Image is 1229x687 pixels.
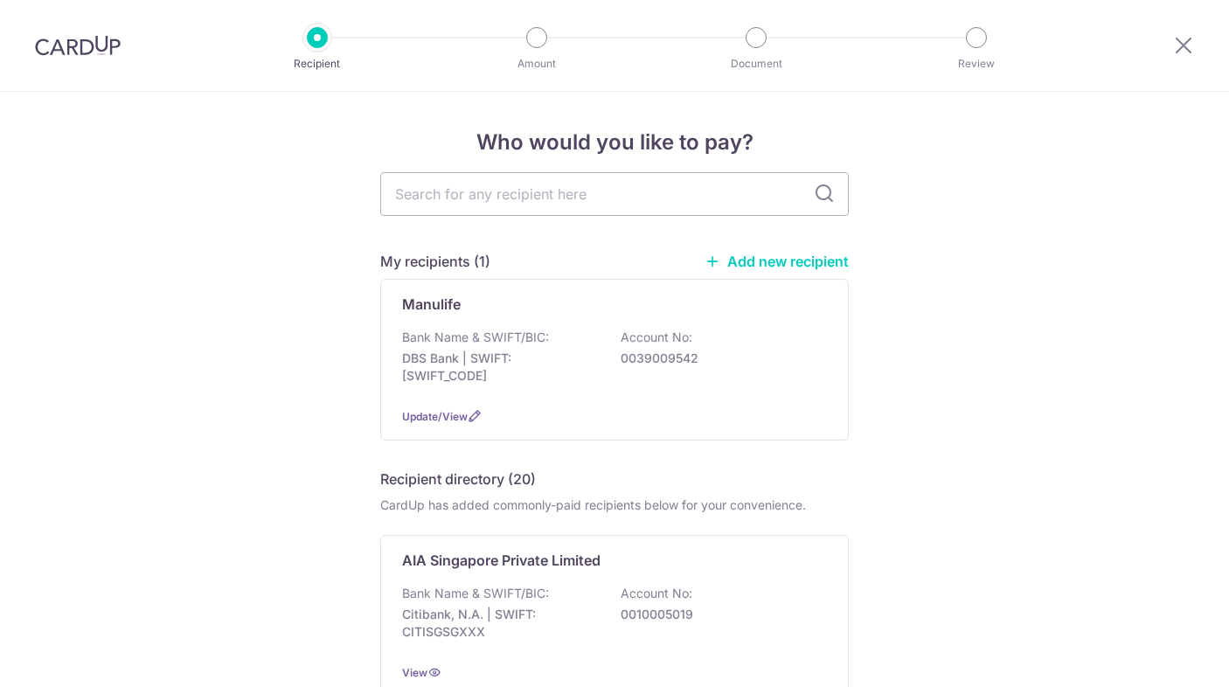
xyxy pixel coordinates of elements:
h5: My recipients (1) [380,251,490,272]
p: AIA Singapore Private Limited [402,550,601,571]
img: CardUp [35,35,121,56]
div: CardUp has added commonly-paid recipients below for your convenience. [380,496,849,514]
a: Add new recipient [705,253,849,270]
p: Bank Name & SWIFT/BIC: [402,329,549,346]
p: Citibank, N.A. | SWIFT: CITISGSGXXX [402,606,598,641]
p: Account No: [621,585,692,602]
h4: Who would you like to pay? [380,127,849,158]
p: Recipient [253,55,382,73]
iframe: Opens a widget where you can find more information [1116,635,1212,678]
p: Manulife [402,294,461,315]
p: 0010005019 [621,606,816,623]
h5: Recipient directory (20) [380,468,536,489]
p: Amount [472,55,601,73]
a: Update/View [402,410,468,423]
p: 0039009542 [621,350,816,367]
p: Document [691,55,821,73]
a: View [402,666,427,679]
p: DBS Bank | SWIFT: [SWIFT_CODE] [402,350,598,385]
input: Search for any recipient here [380,172,849,216]
p: Bank Name & SWIFT/BIC: [402,585,549,602]
p: Account No: [621,329,692,346]
p: Review [912,55,1041,73]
